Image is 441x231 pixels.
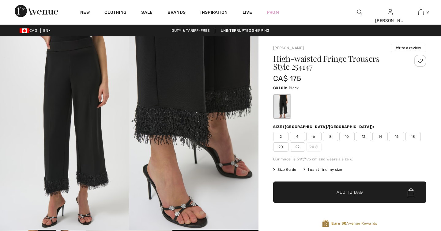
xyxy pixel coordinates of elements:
span: 18 [405,132,421,141]
span: Inspiration [200,10,228,16]
a: Prom [267,9,279,16]
img: 1ère Avenue [15,5,58,17]
div: I can't find my size [303,167,342,172]
div: Our model is 5'9"/175 cm and wears a size 6. [273,156,426,162]
a: 9 [406,9,436,16]
button: Add to Bag [273,182,426,203]
span: EN [43,28,51,33]
div: Black [274,95,290,118]
button: Write a review [391,44,426,52]
span: CA$ 175 [273,74,301,83]
img: Avenue Rewards [322,219,329,228]
span: 9 [427,9,429,15]
span: 24 [306,142,322,152]
span: Size Guide [273,167,296,172]
span: 20 [273,142,288,152]
span: 14 [372,132,388,141]
span: 10 [339,132,355,141]
img: High-Waisted Fringe Trousers Style 254147. 2 [129,36,258,230]
a: Live [243,9,252,16]
span: 16 [389,132,404,141]
span: 6 [306,132,322,141]
span: CAD [20,28,40,33]
span: Add to Bag [337,189,363,196]
span: 22 [290,142,305,152]
span: 12 [356,132,371,141]
h1: High-waisted Fringe Trousers Style 254147 [273,55,401,71]
img: Canadian Dollar [20,28,29,33]
a: Sale [141,10,153,16]
a: New [80,10,90,16]
span: Black [289,86,299,90]
span: Avenue Rewards [331,221,377,226]
a: Brands [168,10,186,16]
span: 8 [323,132,338,141]
img: My Info [388,9,393,16]
span: 4 [290,132,305,141]
a: Clothing [104,10,126,16]
a: Sign In [388,9,393,15]
img: My Bag [418,9,424,16]
strong: Earn 30 [331,221,346,226]
a: [PERSON_NAME] [273,46,304,50]
img: ring-m.svg [315,145,318,148]
span: 2 [273,132,288,141]
div: [PERSON_NAME] [375,17,405,24]
img: search the website [357,9,362,16]
span: Color: [273,86,288,90]
div: Size ([GEOGRAPHIC_DATA]/[GEOGRAPHIC_DATA]): [273,124,375,130]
